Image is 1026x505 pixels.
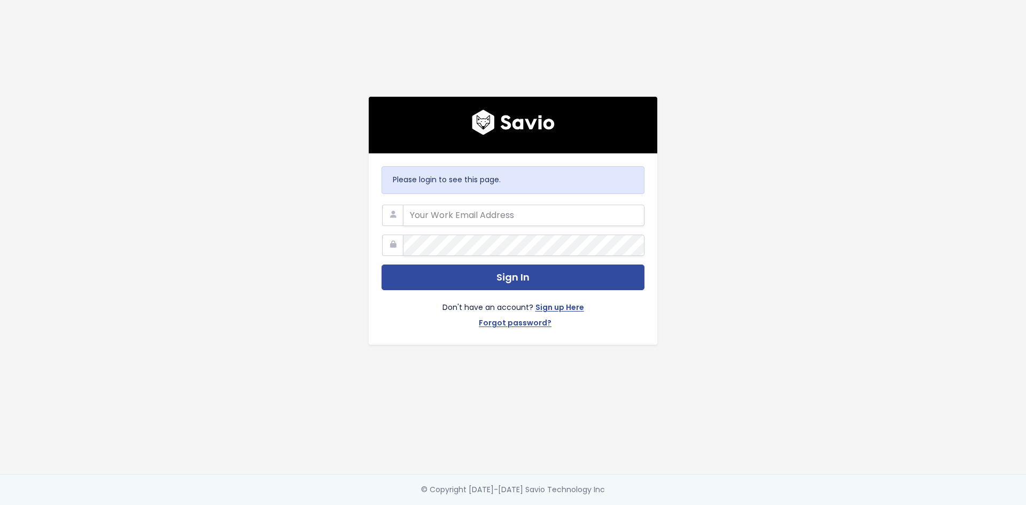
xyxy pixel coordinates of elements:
[535,301,584,316] a: Sign up Here
[382,265,644,291] button: Sign In
[393,173,633,187] p: Please login to see this page.
[472,110,555,135] img: logo600x187.a314fd40982d.png
[479,316,551,332] a: Forgot password?
[382,290,644,332] div: Don't have an account?
[403,205,644,226] input: Your Work Email Address
[421,483,605,496] div: © Copyright [DATE]-[DATE] Savio Technology Inc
